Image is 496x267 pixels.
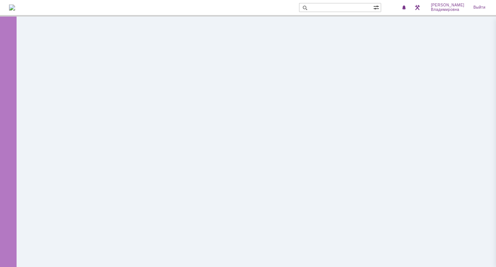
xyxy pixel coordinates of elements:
span: Владимировна [431,8,464,12]
a: Перейти на домашнюю страницу [9,5,15,11]
a: Перейти в интерфейс администратора [413,3,422,12]
img: logo [9,5,15,11]
span: Расширенный поиск [373,3,381,11]
span: [PERSON_NAME] [431,3,464,8]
